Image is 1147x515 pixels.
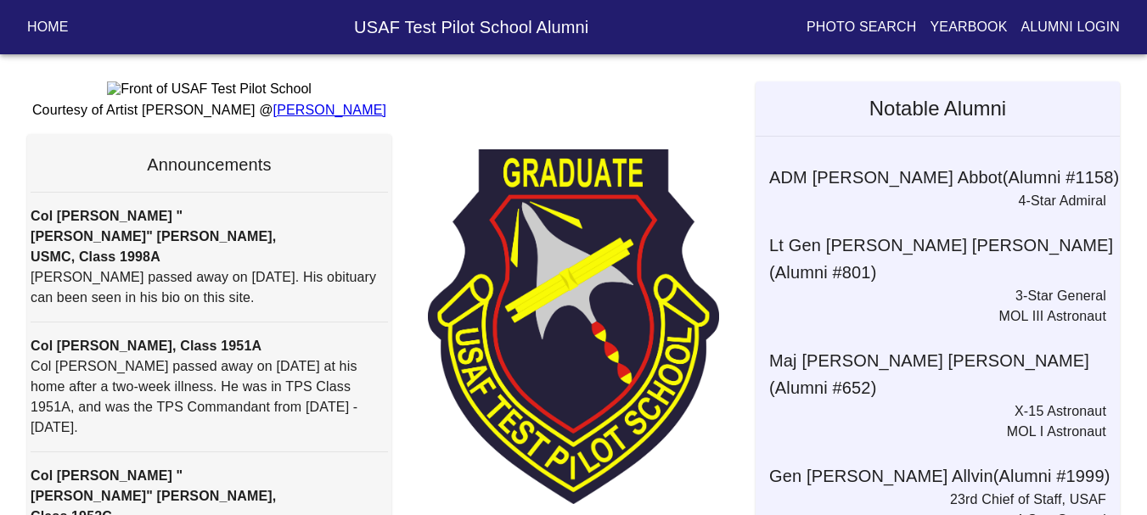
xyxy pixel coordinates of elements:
[756,306,1106,327] p: MOL III Astronaut
[273,103,387,117] a: [PERSON_NAME]
[20,12,76,42] button: Home
[31,209,276,264] strong: Col [PERSON_NAME] "[PERSON_NAME]" [PERSON_NAME], USMC, Class 1998A
[769,347,1120,401] h6: Maj [PERSON_NAME] [PERSON_NAME] (Alumni # 652 )
[27,17,69,37] p: Home
[930,17,1007,37] p: Yearbook
[923,12,1014,42] button: Yearbook
[31,356,388,438] p: Col [PERSON_NAME] passed away on [DATE] at his home after a two-week illness. He was in TPS Class...
[31,151,388,178] h6: Announcements
[1021,17,1121,37] p: Alumni Login
[1015,12,1127,42] button: Alumni Login
[756,422,1106,442] p: MOL I Astronaut
[800,12,924,42] button: Photo Search
[756,401,1106,422] p: X-15 Astronaut
[756,286,1106,306] p: 3-Star General
[31,267,388,308] p: [PERSON_NAME] passed away on [DATE]. His obituary can been seen in his bio on this site.
[756,490,1106,510] p: 23rd Chief of Staff, USAF
[756,81,1120,136] h5: Notable Alumni
[769,164,1120,191] h6: ADM [PERSON_NAME] Abbot (Alumni # 1158 )
[27,100,391,120] p: Courtesy of Artist [PERSON_NAME] @
[769,462,1120,490] h6: Gen [PERSON_NAME] Allvin (Alumni # 1999 )
[428,149,719,504] img: TPS Patch
[769,232,1120,286] h6: Lt Gen [PERSON_NAME] [PERSON_NAME] (Alumni # 801 )
[756,191,1106,211] p: 4-Star Admiral
[198,14,745,41] h6: USAF Test Pilot School Alumni
[107,81,312,97] img: Front of USAF Test Pilot School
[31,339,261,353] strong: Col [PERSON_NAME], Class 1951A
[807,17,917,37] p: Photo Search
